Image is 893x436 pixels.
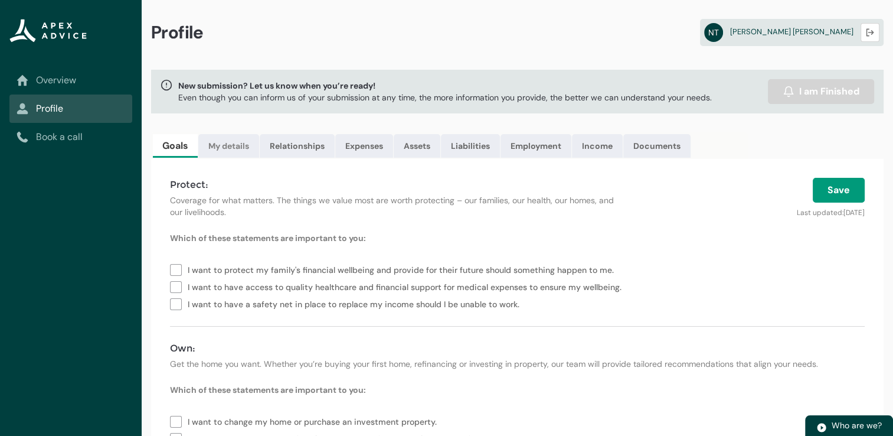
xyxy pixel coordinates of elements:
[813,178,865,203] button: Save
[178,80,712,92] span: New submission? Let us know when you’re ready!
[170,341,865,356] h4: Own:
[441,134,500,158] a: Liabilities
[198,134,259,158] a: My details
[17,102,125,116] a: Profile
[843,208,865,217] lightning-formatted-date-time: [DATE]
[17,130,125,144] a: Book a call
[188,412,441,430] span: I want to change my home or purchase an investment property.
[151,21,204,44] span: Profile
[153,134,198,158] a: Goals
[394,134,440,158] a: Assets
[260,134,335,158] a: Relationships
[704,23,723,42] abbr: NT
[335,134,393,158] a: Expenses
[170,358,865,370] p: Get the home you want. Whether you’re buying your first home, refinancing or investing in propert...
[799,84,859,99] span: I am Finished
[700,19,884,46] a: NT[PERSON_NAME] [PERSON_NAME]
[9,66,132,151] nav: Sub page
[816,422,827,433] img: play.svg
[170,194,629,218] p: Coverage for what matters. The things we value most are worth protecting – our families, our heal...
[188,278,626,295] span: I want to have access to quality healthcare and financial support for medical expenses to ensure ...
[188,295,524,312] span: I want to have a safety net in place to replace my income should I be unable to work.
[861,23,879,42] button: Logout
[170,232,865,244] p: Which of these statements are important to you:
[783,86,794,97] img: alarm.svg
[730,27,853,37] span: [PERSON_NAME] [PERSON_NAME]
[178,92,712,103] p: Even though you can inform us of your submission at any time, the more information you provide, t...
[572,134,623,158] a: Income
[188,261,619,278] span: I want to protect my family's financial wellbeing and provide for their future should something h...
[9,19,87,43] img: Apex Advice Group
[170,384,865,396] p: Which of these statements are important to you:
[501,134,571,158] a: Employment
[768,79,874,104] button: I am Finished
[170,178,629,192] h4: Protect:
[643,203,865,218] p: Last updated:
[17,73,125,87] a: Overview
[832,420,882,431] span: Who are we?
[623,134,691,158] a: Documents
